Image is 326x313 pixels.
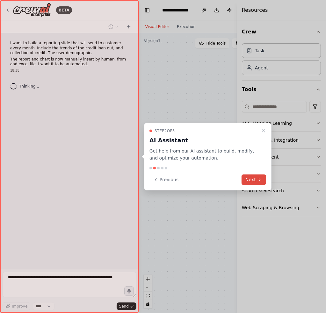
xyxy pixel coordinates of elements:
[260,127,267,134] button: Close walkthrough
[242,174,266,185] button: Next
[143,6,152,15] button: Hide left sidebar
[155,128,175,133] span: Step 2 of 5
[149,174,182,185] button: Previous
[149,136,258,145] h3: AI Assistant
[149,147,258,162] p: Get help from our AI assistant to build, modify, and optimize your automation.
